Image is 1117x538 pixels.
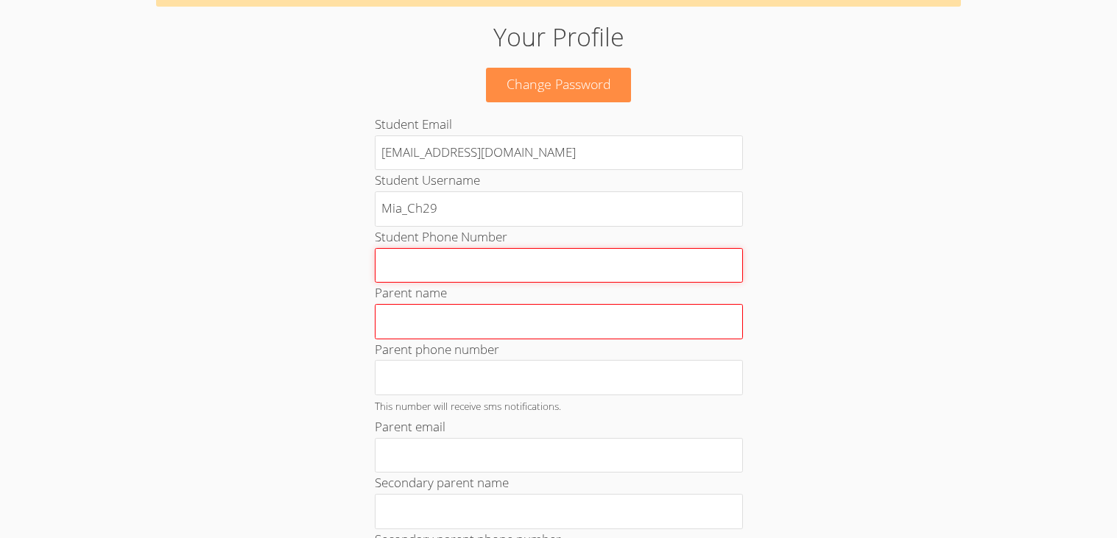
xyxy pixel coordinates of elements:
[375,228,507,245] label: Student Phone Number
[375,341,499,358] label: Parent phone number
[375,284,447,301] label: Parent name
[375,418,445,435] label: Parent email
[375,399,561,413] small: This number will receive sms notifications.
[486,68,632,102] a: Change Password
[375,171,480,188] label: Student Username
[257,18,860,56] h1: Your Profile
[375,474,509,491] label: Secondary parent name
[375,116,452,132] label: Student Email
